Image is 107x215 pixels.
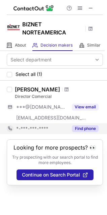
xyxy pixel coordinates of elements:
span: Select all (1) [16,72,42,77]
div: Director Comercial [15,93,103,100]
span: Decision makers [41,43,73,48]
header: Looking for more prospects? 👀 [14,144,96,151]
div: Select department [10,56,52,63]
img: f35b5a574cbfb4ac7161575fe02df741 [7,21,20,34]
button: Continue on Search Portal [17,169,93,180]
span: ***@[DOMAIN_NAME] [16,104,68,110]
span: Similar [87,43,101,48]
div: [PERSON_NAME] [15,86,60,93]
h1: BIZNET NORTEAMERICA [22,20,83,36]
span: About [15,43,26,48]
button: Reveal Button [72,125,99,132]
button: Reveal Button [72,104,99,110]
span: [EMAIL_ADDRESS][DOMAIN_NAME] [16,115,86,121]
span: Continue on Search Portal [22,172,80,178]
img: ContactOut v5.3.10 [14,4,54,12]
p: Try prospecting with our search portal to find more employees. [12,155,98,165]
